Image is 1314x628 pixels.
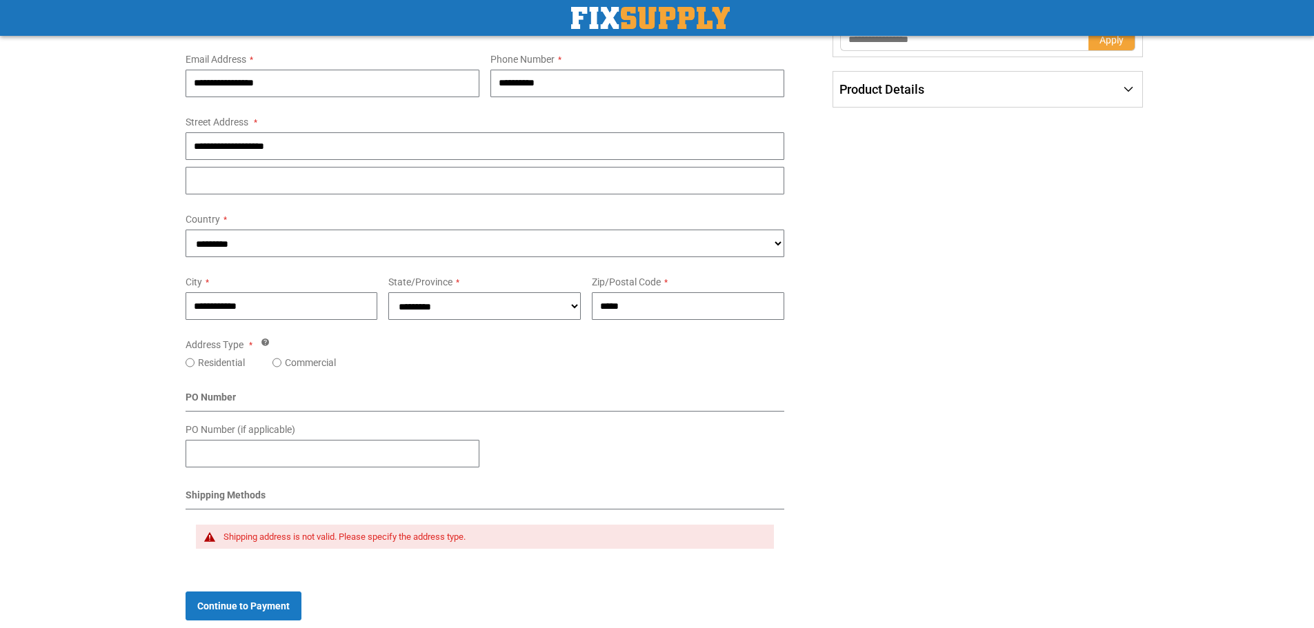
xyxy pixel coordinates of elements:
[571,7,730,29] a: store logo
[186,339,243,350] span: Address Type
[186,488,785,509] div: Shipping Methods
[186,54,246,65] span: Email Address
[839,82,924,97] span: Product Details
[197,600,290,611] span: Continue to Payment
[186,117,248,128] span: Street Address
[592,276,661,287] span: Zip/Postal Code
[388,276,452,287] span: State/Province
[223,531,761,543] div: Shipping address is not valid. Please specify the address type.
[186,424,295,435] span: PO Number (if applicable)
[186,276,202,287] span: City
[186,214,220,225] span: Country
[186,591,301,620] button: Continue to Payment
[1099,34,1124,45] span: Apply
[1088,29,1135,51] button: Apply
[285,356,336,369] label: Commercial
[186,390,785,412] div: PO Number
[198,356,245,369] label: Residential
[490,54,555,65] span: Phone Number
[571,7,730,29] img: Fix Industrial Supply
